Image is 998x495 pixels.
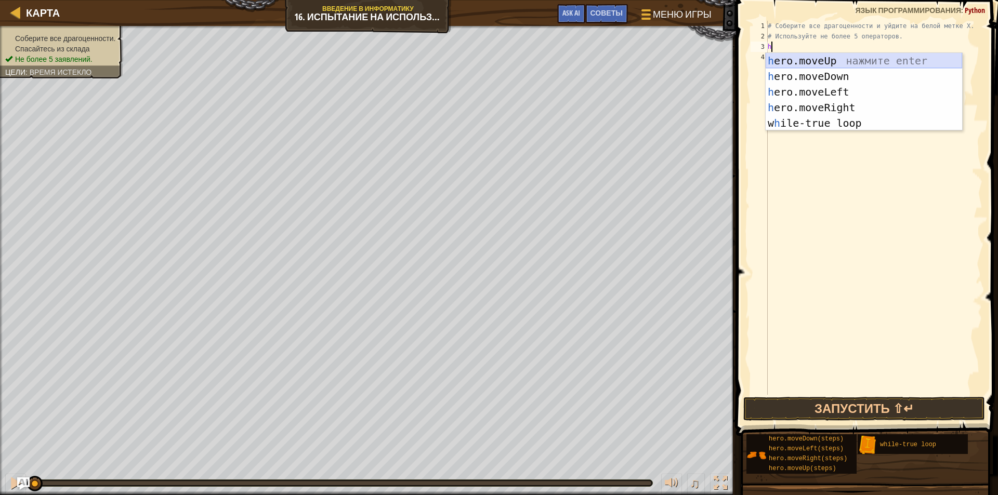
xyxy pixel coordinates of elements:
img: portrait.png [746,445,766,465]
span: Язык программирования [855,5,961,15]
span: Меню игры [653,8,712,21]
span: : [25,68,30,76]
button: Ctrl + P: Pause [5,474,26,495]
span: Советы [590,8,623,18]
span: while-true loop [880,441,936,448]
span: hero.moveDown(steps) [769,435,844,443]
div: 3 [751,42,768,52]
div: 1 [751,21,768,31]
button: Запустить ⇧↵ [743,397,986,421]
span: Не более 5 заявлений. [15,55,93,63]
button: Переключить полноэкранный режим [710,474,731,495]
span: Соберите все драгоценности. [15,34,115,43]
span: Ask AI [562,8,580,18]
span: Цели [5,68,25,76]
span: : [961,5,965,15]
li: Соберите все драгоценности. [5,33,115,44]
button: ♫ [687,474,705,495]
div: 4 [751,52,768,62]
button: Регулировать громкость [661,474,682,495]
button: Меню игры [633,4,718,29]
span: ♫ [689,475,700,491]
span: hero.moveLeft(steps) [769,445,844,452]
button: Ask AI [17,477,30,490]
button: Ask AI [557,4,585,23]
span: Python [965,5,985,15]
div: 2 [751,31,768,42]
img: portrait.png [858,435,877,455]
span: Спасайтесь из склада [15,45,90,53]
a: Карта [21,6,60,20]
li: Не более 5 заявлений. [5,54,115,64]
span: Карта [26,6,60,20]
span: hero.moveUp(steps) [769,465,836,472]
span: Время истекло [30,68,92,76]
span: hero.moveRight(steps) [769,455,847,462]
li: Спасайтесь из склада [5,44,115,54]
